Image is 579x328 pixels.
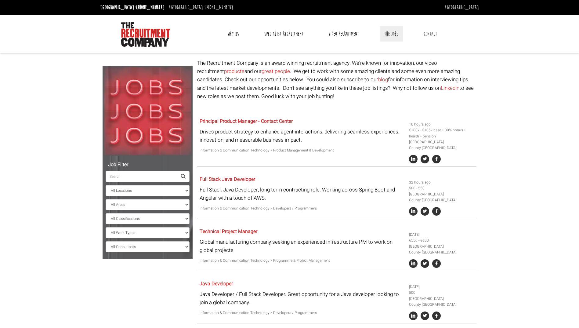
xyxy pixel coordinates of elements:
a: Technical Project Manager [200,228,257,235]
a: Why Us [223,26,244,42]
a: Linkedin [441,84,459,92]
a: [PHONE_NUMBER] [204,4,233,11]
p: Information & Communication Technology > Developers / Programmers [200,206,404,211]
a: products [224,67,244,75]
li: [GEOGRAPHIC_DATA] County [GEOGRAPHIC_DATA] [409,139,474,151]
img: The Recruitment Company [121,22,170,47]
a: great people [262,67,290,75]
a: Video Recruitment [324,26,364,42]
li: [GEOGRAPHIC_DATA] County [GEOGRAPHIC_DATA] [409,191,474,203]
p: Global manufacturing company seeking an experienced infrastructure PM to work on global projects [200,238,404,254]
li: [DATE] [409,232,474,238]
p: Drives product strategy to enhance agent interactions, delivering seamless experiences, innovatio... [200,128,404,144]
a: [GEOGRAPHIC_DATA] [445,4,479,11]
input: Search [106,171,177,182]
a: Full Stack Java Developer [200,176,255,183]
li: [DATE] [409,284,474,290]
li: 500 [409,290,474,296]
a: Specialist Recruitment [260,26,308,42]
li: 10 hours ago [409,122,474,127]
li: €550 - €600 [409,238,474,243]
a: The Jobs [380,26,403,42]
a: blog [378,76,388,83]
h5: Job Filter [106,162,190,168]
a: Principal Product Manager - Contact Center [200,118,293,125]
a: Contact [419,26,442,42]
li: [GEOGRAPHIC_DATA] County [GEOGRAPHIC_DATA] [409,296,474,308]
li: 32 hours ago [409,180,474,185]
a: Java Developer [200,280,233,287]
p: The Recruitment Company is an award winning recruitment agency. We're known for innovation, our v... [197,59,476,100]
p: Information & Communication Technology > Product Management & Development [200,148,404,153]
img: Jobs, Jobs, Jobs [103,66,193,156]
li: [GEOGRAPHIC_DATA]: [99,2,166,12]
p: Information & Communication Technology > Developers / Programmers [200,310,404,316]
li: 500 - 550 [409,185,474,191]
p: Java Developer / Full Stack Developer. Great opportunity for a Java developer looking to join a g... [200,290,404,307]
li: [GEOGRAPHIC_DATA]: [168,2,235,12]
li: €100k - €105k base + 30% bonus + health + pension [409,127,474,139]
li: [GEOGRAPHIC_DATA] County [GEOGRAPHIC_DATA] [409,244,474,255]
a: [PHONE_NUMBER] [136,4,165,11]
p: Information & Communication Technology > Programme & Project Management [200,258,404,264]
p: Full Stack Java Developer, long term contracting role. Working across Spring Boot and Angular wit... [200,186,404,202]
